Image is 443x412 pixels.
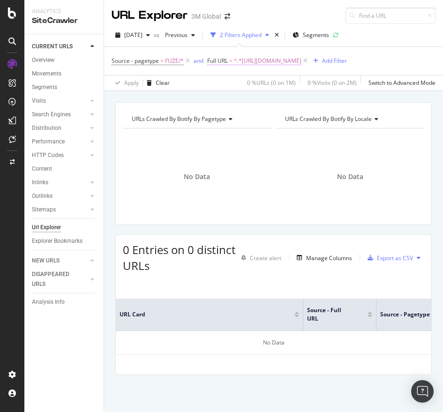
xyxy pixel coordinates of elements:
div: No Data [116,331,431,355]
div: Export as CSV [377,254,413,262]
div: times [273,30,281,40]
a: Content [32,164,97,174]
button: [DATE] [112,28,154,43]
a: NEW URLS [32,256,88,266]
button: 2 Filters Applied [207,28,273,43]
h4: URLs Crawled By Botify By locale [283,112,416,127]
span: No Data [337,172,363,181]
a: Segments [32,82,97,92]
div: 2 Filters Applied [220,31,262,39]
a: Performance [32,137,88,147]
div: Explorer Bookmarks [32,236,83,246]
a: Explorer Bookmarks [32,236,97,246]
div: Analysis Info [32,297,65,307]
div: Search Engines [32,110,71,120]
a: Overview [32,55,97,65]
input: Find a URL [345,7,435,24]
div: NEW URLS [32,256,60,266]
div: Segments [32,82,57,92]
div: Add Filter [322,57,347,65]
div: Clear [156,79,170,87]
span: Source - pagetype [112,57,159,65]
span: 0 Entries on 0 distinct URLs [123,242,236,273]
a: Distribution [32,123,88,133]
span: = [160,57,164,65]
div: Distribution [32,123,61,133]
div: Create alert [250,254,281,262]
a: Movements [32,69,97,79]
span: No Data [184,172,210,181]
button: Add Filter [309,55,347,67]
a: Url Explorer [32,223,97,232]
div: CURRENT URLS [32,42,73,52]
button: Create alert [237,250,281,265]
button: Manage Columns [293,252,352,263]
div: 3M Global [191,12,221,21]
div: Manage Columns [306,254,352,262]
button: and [194,56,203,65]
div: Performance [32,137,65,147]
a: Outlinks [32,191,88,201]
div: Content [32,164,52,174]
div: arrow-right-arrow-left [225,13,230,20]
div: Switch to Advanced Mode [368,79,435,87]
a: Analysis Info [32,297,97,307]
button: Segments [289,28,333,43]
span: 2025 Aug. 3rd [124,31,143,39]
a: Inlinks [32,178,88,187]
span: Full URL [207,57,228,65]
span: = [229,57,233,65]
div: Analytics [32,7,96,15]
div: Open Intercom Messenger [411,380,434,403]
span: Segments [303,31,329,39]
a: DISAPPEARED URLS [32,270,88,289]
div: Sitemaps [32,205,56,215]
span: Source - Full URL [307,306,353,323]
div: Url Explorer [32,223,61,232]
div: and [194,57,203,65]
div: Visits [32,96,46,106]
button: Previous [161,28,199,43]
span: URL Card [120,310,292,319]
button: Apply [112,75,139,90]
button: Switch to Advanced Mode [365,75,435,90]
span: Source - pagetype [380,310,430,319]
span: URLs Crawled By Botify By locale [285,115,372,123]
a: Visits [32,96,88,106]
button: Clear [143,75,170,90]
span: FUZE/* [165,54,184,67]
div: DISAPPEARED URLS [32,270,79,289]
a: HTTP Codes [32,150,88,160]
div: 0 % URLs ( 0 on 1M ) [247,79,296,87]
div: Movements [32,69,61,79]
div: Outlinks [32,191,53,201]
h4: URLs Crawled By Botify By pagetype [130,112,263,127]
span: ^.*[URL][DOMAIN_NAME] [234,54,301,67]
div: HTTP Codes [32,150,64,160]
div: Overview [32,55,54,65]
a: Search Engines [32,110,88,120]
div: Apply [124,79,139,87]
div: SiteCrawler [32,15,96,26]
a: CURRENT URLS [32,42,88,52]
span: URLs Crawled By Botify By pagetype [132,115,226,123]
div: URL Explorer [112,7,188,23]
button: Export as CSV [364,250,413,265]
span: Previous [161,31,188,39]
a: Sitemaps [32,205,88,215]
div: Inlinks [32,178,48,187]
span: vs [154,31,161,39]
div: 0 % Visits ( 0 on 2M ) [308,79,357,87]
